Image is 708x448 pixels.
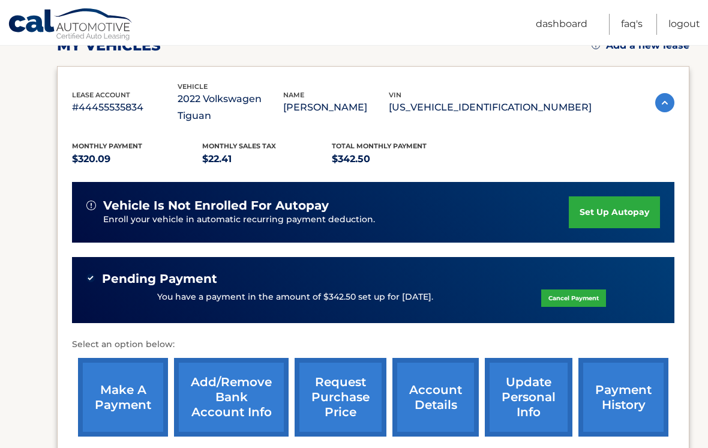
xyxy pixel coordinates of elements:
img: alert-white.svg [86,201,96,210]
span: Monthly Payment [72,142,142,150]
p: #44455535834 [72,99,178,116]
a: request purchase price [295,358,386,437]
span: Monthly sales Tax [202,142,276,150]
img: check-green.svg [86,274,95,282]
p: Select an option below: [72,338,674,352]
span: Pending Payment [102,271,217,286]
p: $342.50 [332,151,462,168]
a: Dashboard [536,14,587,35]
a: update personal info [485,358,572,437]
a: Cal Automotive [8,8,134,43]
a: account details [392,358,479,437]
span: vin [389,91,401,99]
a: Logout [668,14,700,35]
a: set up autopay [569,196,660,228]
span: name [283,91,304,99]
span: lease account [72,91,130,99]
a: FAQ's [621,14,643,35]
a: make a payment [78,358,168,437]
img: accordion-active.svg [655,93,674,112]
p: 2022 Volkswagen Tiguan [178,91,283,124]
p: [PERSON_NAME] [283,99,389,116]
p: $320.09 [72,151,202,168]
span: Total Monthly Payment [332,142,427,150]
a: payment history [578,358,668,437]
a: Add/Remove bank account info [174,358,289,437]
p: [US_VEHICLE_IDENTIFICATION_NUMBER] [389,99,592,116]
p: Enroll your vehicle in automatic recurring payment deduction. [103,213,569,226]
span: vehicle [178,82,208,91]
p: You have a payment in the amount of $342.50 set up for [DATE]. [157,291,433,304]
span: vehicle is not enrolled for autopay [103,198,329,213]
p: $22.41 [202,151,332,168]
a: Cancel Payment [541,289,606,307]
